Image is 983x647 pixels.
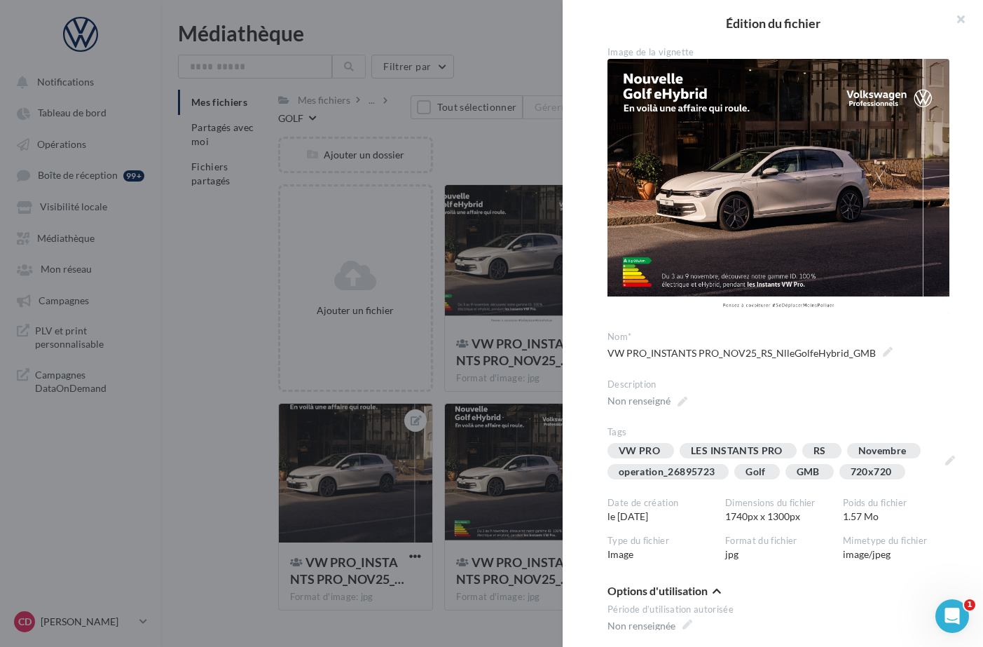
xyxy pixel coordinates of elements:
div: le [DATE] [607,497,725,524]
div: 1740px x 1300px [725,497,843,524]
div: Image de la vignette [607,46,949,59]
div: LES INSTANTS PRO [691,446,783,456]
div: Poids du fichier [843,497,949,510]
div: Image [607,535,725,561]
div: Novembre [858,446,907,456]
div: RS [813,446,826,456]
h2: Édition du fichier [585,17,961,29]
div: 1.57 Mo [843,497,961,524]
div: Type du fichier [607,535,714,547]
span: 1 [964,599,975,611]
div: Tags [607,426,949,439]
span: Non renseignée [607,616,692,636]
div: Période d’utilisation autorisée [607,604,949,616]
div: image/jpeg [843,535,961,561]
div: Dimensions du fichier [725,497,832,510]
div: Golf [745,467,765,477]
div: jpg [725,535,843,561]
div: GMB [797,467,820,477]
div: Format du fichier [725,535,832,547]
div: 720x720 [851,467,891,477]
span: VW PRO_INSTANTS PRO_NOV25_RS_NlleGolfeHybrid_GMB [607,343,893,363]
div: Description [607,379,949,391]
span: Non renseigné [607,391,687,411]
div: Mimetype du fichier [843,535,949,547]
div: VW PRO [619,446,660,456]
button: Options d'utilisation [607,584,721,601]
img: VW PRO_INSTANTS PRO_NOV25_RS_NlleGolfeHybrid_GMB [607,59,949,315]
span: Options d'utilisation [607,585,708,597]
div: Date de création [607,497,714,510]
div: operation_26895723 [619,467,715,477]
iframe: Intercom live chat [935,599,969,633]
